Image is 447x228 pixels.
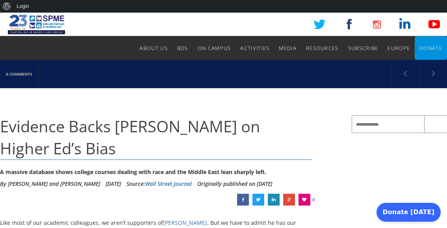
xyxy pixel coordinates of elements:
[419,36,442,60] a: Donate
[139,36,167,60] a: About Us
[139,44,167,52] span: About Us
[240,36,269,60] a: Activities
[388,36,410,60] a: Europe
[8,13,65,36] img: SPME
[283,194,295,206] a: Evidence Backs Trump on Higher Ed’s Bias
[177,36,188,60] a: BDS
[198,36,231,60] a: On Campus
[388,44,410,52] span: Europe
[306,44,339,52] span: Resources
[240,44,269,52] span: Activities
[106,178,121,190] li: [DATE]
[279,36,297,60] a: Media
[197,178,272,190] li: Originally published on [DATE]
[198,44,231,52] span: On Campus
[348,36,378,60] a: Subscribe
[419,44,442,52] span: Donate
[145,180,192,187] a: Wall Street Journal
[268,194,280,206] a: Evidence Backs Trump on Higher Ed’s Bias
[177,44,188,52] span: BDS
[348,44,378,52] span: Subscribe
[306,36,339,60] a: Resources
[252,194,264,206] a: Evidence Backs Trump on Higher Ed’s Bias
[237,194,249,206] a: Evidence Backs Trump on Higher Ed’s Bias
[312,194,315,206] span: 0
[279,44,297,52] span: Media
[163,219,207,226] a: [PERSON_NAME]
[126,178,192,190] div: Source:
